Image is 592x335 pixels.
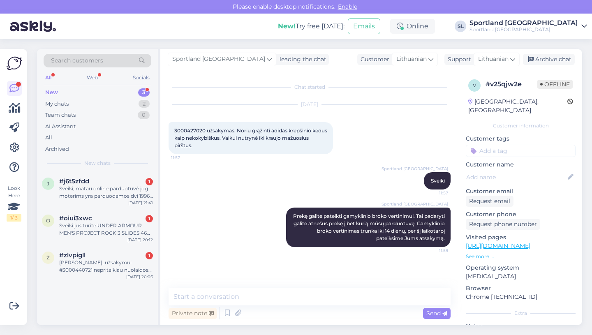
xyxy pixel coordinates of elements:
[146,252,153,259] div: 1
[466,322,576,330] p: Notes
[131,72,151,83] div: Socials
[466,187,576,196] p: Customer email
[426,310,447,317] span: Send
[523,54,575,65] div: Archive chat
[382,201,448,207] span: Sportland [GEOGRAPHIC_DATA]
[46,217,50,224] span: o
[478,55,509,64] span: Lithuanian
[45,145,69,153] div: Archived
[348,18,380,34] button: Emails
[169,101,451,108] div: [DATE]
[45,88,58,97] div: New
[357,55,389,64] div: Customer
[466,310,576,317] div: Extra
[417,247,448,254] span: 11:59
[172,55,265,64] span: Sportland [GEOGRAPHIC_DATA]
[469,20,578,26] div: Sportland [GEOGRAPHIC_DATA]
[59,185,153,200] div: Sveiki, matau online parduotuvė jog moterims yra parduodamos dvi 1996 retro TNF striukes, kuo jos...
[466,134,576,143] p: Customer tags
[169,308,217,319] div: Private note
[293,213,446,241] span: Prekę galite pateikti gamyklinio broko vertinimui. Tai padaryti galite atnešus prekę į bet kurią ...
[138,111,150,119] div: 0
[139,100,150,108] div: 2
[466,173,566,182] input: Add name
[84,159,111,167] span: New chats
[382,166,448,172] span: Sportland [GEOGRAPHIC_DATA]
[138,88,150,97] div: 3
[45,122,76,131] div: AI Assistant
[128,200,153,206] div: [DATE] 21:41
[466,219,540,230] div: Request phone number
[466,242,530,250] a: [URL][DOMAIN_NAME]
[466,210,576,219] p: Customer phone
[45,134,52,142] div: All
[390,19,435,34] div: Online
[169,83,451,91] div: Chat started
[466,145,576,157] input: Add a tag
[466,196,513,207] div: Request email
[171,155,202,161] span: 11:57
[59,222,153,237] div: Sveiki jus turite UNDER ARMOUR MEN'S PROJECT ROCK 3 SLIDES 46 Didi,ar ne?
[466,263,576,272] p: Operating system
[59,259,153,274] div: [PERSON_NAME], užsakymui #3000440721 nepritaikiau nuolaidos kodo, gal butu imanoma? Kodas: Luminor20
[278,21,345,31] div: Try free [DATE]:
[126,274,153,280] div: [DATE] 20:06
[44,72,53,83] div: All
[59,215,92,222] span: #oiui3xwc
[45,100,69,108] div: My chats
[455,21,466,32] div: SL
[431,178,445,184] span: Sveiki
[335,3,360,10] span: Enable
[7,214,21,222] div: 1 / 3
[127,237,153,243] div: [DATE] 20:12
[7,185,21,222] div: Look Here
[466,233,576,242] p: Visited pages
[486,79,537,89] div: # v25qjw2e
[469,20,587,33] a: Sportland [GEOGRAPHIC_DATA]Sportland [GEOGRAPHIC_DATA]
[85,72,99,83] div: Web
[146,178,153,185] div: 1
[537,80,573,89] span: Offline
[47,180,49,187] span: j
[466,284,576,293] p: Browser
[466,122,576,129] div: Customer information
[466,293,576,301] p: Chrome [TECHNICAL_ID]
[59,252,86,259] span: #zlvpigll
[466,160,576,169] p: Customer name
[174,127,328,148] span: 3000427020 užsakymas. Noriu grąžinti adidas krepšinio kedus kaip nekokybiškus. Vaikui nutrynė iki...
[146,215,153,222] div: 1
[7,55,22,71] img: Askly Logo
[46,254,50,261] span: z
[466,253,576,260] p: See more ...
[468,97,567,115] div: [GEOGRAPHIC_DATA], [GEOGRAPHIC_DATA]
[59,178,89,185] span: #j6t5zfdd
[466,272,576,281] p: [MEDICAL_DATA]
[278,22,296,30] b: New!
[444,55,471,64] div: Support
[417,190,448,196] span: 11:57
[469,26,578,33] div: Sportland [GEOGRAPHIC_DATA]
[396,55,427,64] span: Lithuanian
[276,55,326,64] div: leading the chat
[473,82,476,88] span: v
[51,56,103,65] span: Search customers
[45,111,76,119] div: Team chats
